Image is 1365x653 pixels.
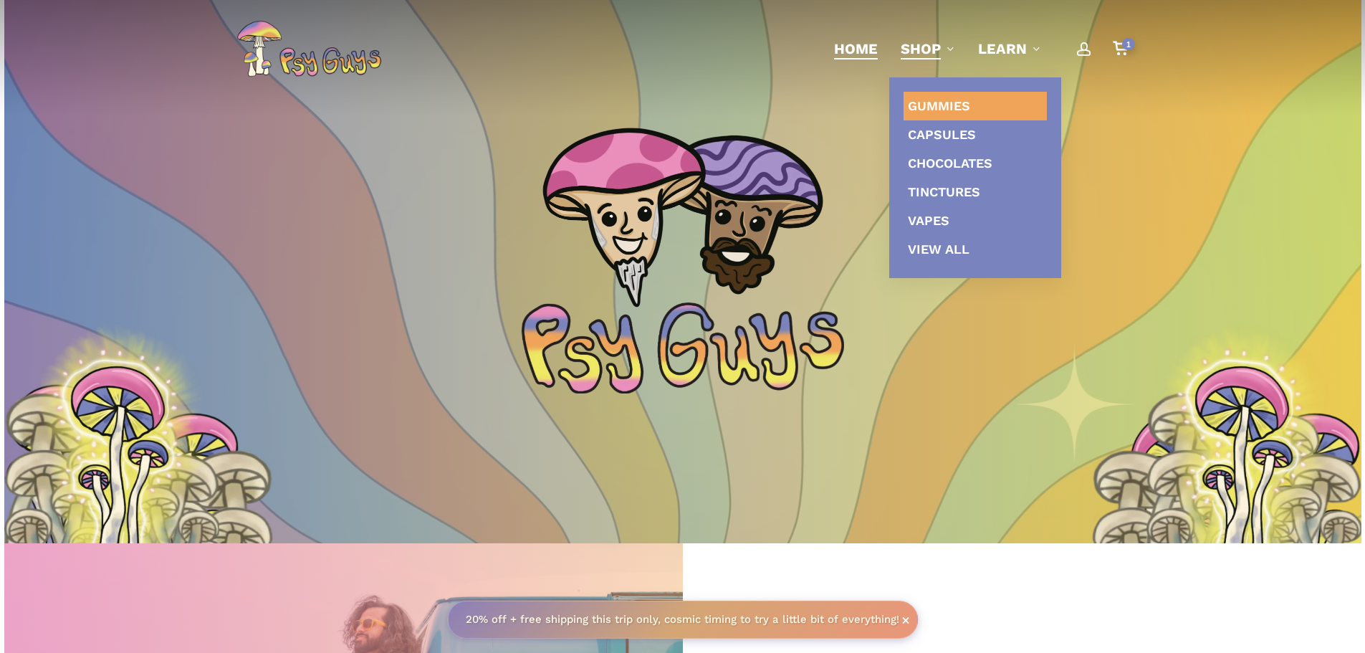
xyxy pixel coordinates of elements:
[236,20,381,77] img: PsyGuys
[466,613,899,626] strong: 20% off + free shipping this trip only, cosmic timing to try a little bit of everything!
[904,92,1047,120] a: Gummies
[901,40,941,57] span: Shop
[901,613,910,627] span: ×
[540,109,826,324] img: PsyGuys Heads Logo
[978,39,1041,59] a: Learn
[31,322,210,579] img: Colorful psychedelic mushrooms with pink, blue, and yellow patterns on a glowing yellow background.
[908,156,992,171] span: Chocolates
[4,336,219,558] img: Illustration of a cluster of tall mushrooms with light caps and dark gills, viewed from below.
[1122,38,1135,50] span: 1
[904,235,1047,264] a: View All
[1146,336,1361,558] img: Illustration of a cluster of tall mushrooms with light caps and dark gills, viewed from below.
[904,206,1047,235] a: Vapes
[908,213,949,228] span: Vapes
[834,39,878,59] a: Home
[522,302,844,394] img: Psychedelic PsyGuys Text Logo
[1113,41,1129,57] a: Cart
[908,127,976,142] span: Capsules
[904,178,1047,206] a: Tinctures
[904,120,1047,149] a: Capsules
[901,39,955,59] a: Shop
[978,40,1027,57] span: Learn
[908,184,980,199] span: Tinctures
[908,242,969,257] span: View All
[1092,394,1307,615] img: Illustration of a cluster of tall mushrooms with light caps and dark gills, viewed from below.
[834,40,878,57] span: Home
[1155,322,1334,579] img: Colorful psychedelic mushrooms with pink, blue, and yellow patterns on a glowing yellow background.
[904,149,1047,178] a: Chocolates
[908,98,970,113] span: Gummies
[737,599,1307,639] h1: The Goods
